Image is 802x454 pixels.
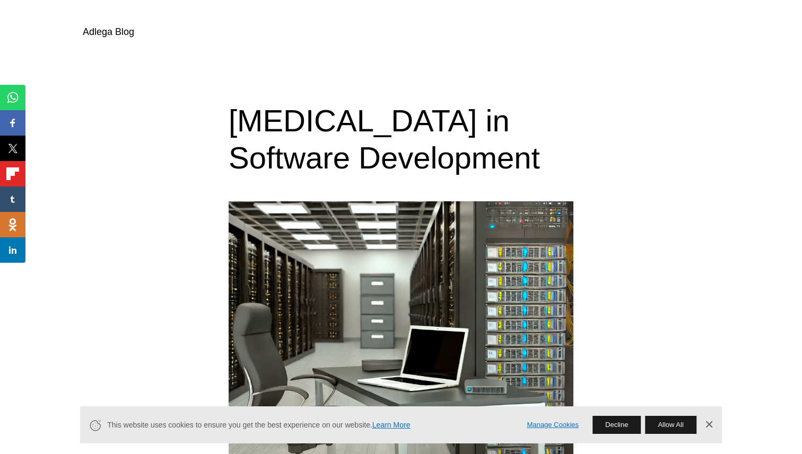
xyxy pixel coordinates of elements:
[372,421,411,429] a: Learn More
[527,420,579,431] a: Manage Cookies
[701,417,717,433] a: Dismiss Banner
[83,26,134,37] a: Adlega Blog
[645,416,696,434] button: Allow All
[89,419,102,432] svg: Cookie Icon
[592,416,641,434] button: Decline
[229,102,573,176] h1: [MEDICAL_DATA] in Software Development
[107,420,512,431] span: This website uses cookies to ensure you get the best experience on our website.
